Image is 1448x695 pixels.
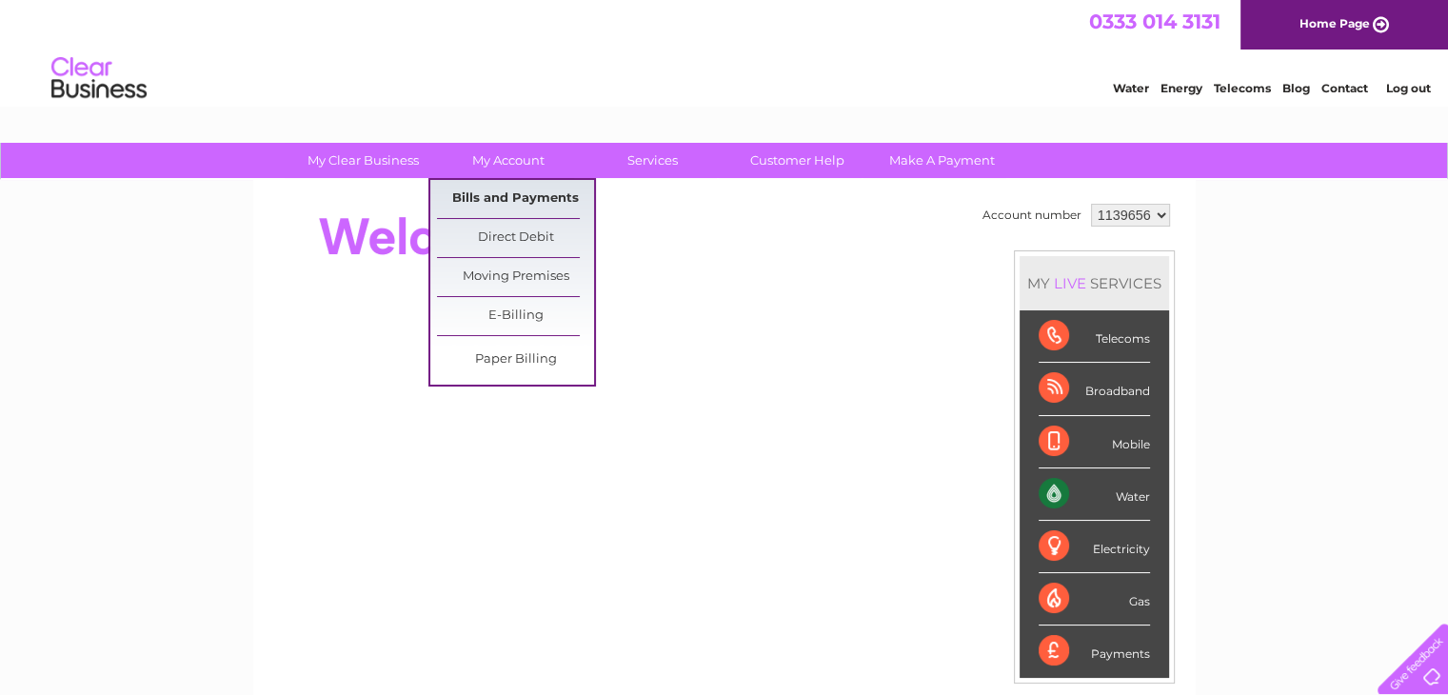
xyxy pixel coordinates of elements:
div: Payments [1039,625,1150,677]
a: Customer Help [719,143,876,178]
div: Gas [1039,573,1150,625]
a: Services [574,143,731,178]
div: Mobile [1039,416,1150,468]
a: 0333 014 3131 [1089,10,1220,33]
a: Make A Payment [863,143,1021,178]
a: Water [1113,81,1149,95]
a: Bills and Payments [437,180,594,218]
div: MY SERVICES [1020,256,1169,310]
a: Telecoms [1214,81,1271,95]
a: Moving Premises [437,258,594,296]
div: LIVE [1050,274,1090,292]
a: Direct Debit [437,219,594,257]
div: Telecoms [1039,310,1150,363]
a: E-Billing [437,297,594,335]
div: Electricity [1039,521,1150,573]
a: Paper Billing [437,341,594,379]
a: Energy [1160,81,1202,95]
div: Water [1039,468,1150,521]
a: Contact [1321,81,1368,95]
a: Log out [1385,81,1430,95]
img: logo.png [50,50,148,108]
div: Broadband [1039,363,1150,415]
a: My Account [429,143,586,178]
div: Clear Business is a trading name of Verastar Limited (registered in [GEOGRAPHIC_DATA] No. 3667643... [275,10,1175,92]
td: Account number [978,199,1086,231]
a: Blog [1282,81,1310,95]
a: My Clear Business [285,143,442,178]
